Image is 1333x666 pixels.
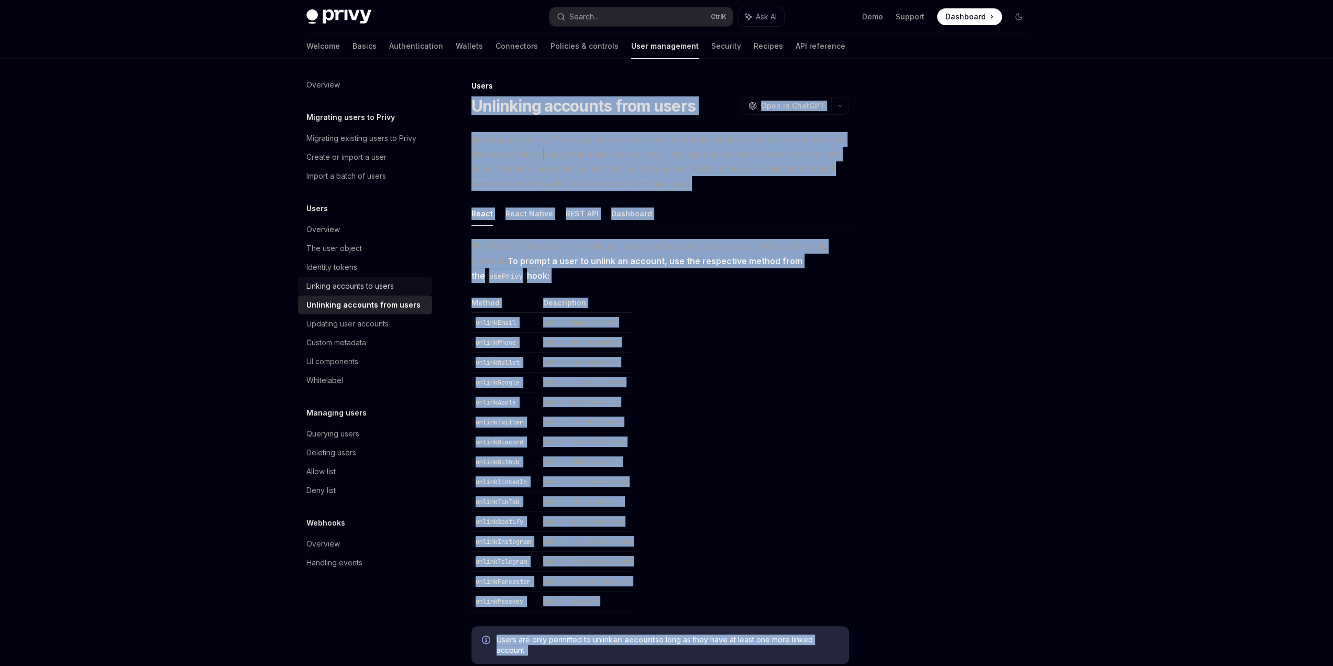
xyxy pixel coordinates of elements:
a: Connectors [495,34,538,59]
a: Updating user accounts [298,314,432,333]
td: unlinks Farcaster account [539,572,632,592]
div: Deleting users [306,446,356,459]
div: Whitelabel [306,374,343,387]
a: Support [896,12,924,22]
span: Ask AI [756,12,777,22]
code: unlinkApple [471,397,520,408]
td: unlinks Instagram account [539,532,632,552]
div: Allow list [306,465,336,478]
code: unlinkTikTok [471,497,524,507]
div: Migrating existing users to Privy [306,132,416,145]
div: Unlinking accounts from users [306,299,421,311]
a: Authentication [389,34,443,59]
strong: To prompt a user to unlink an account, use the respective method from the hook: [471,256,802,281]
a: Dashboard [937,8,1002,25]
a: UI components [298,352,432,371]
td: unlinks Apple account [539,392,632,412]
code: unlinkGithub [471,457,524,467]
a: Overview [298,220,432,239]
code: unlinkSpotify [471,517,527,527]
span: The React SDK supports unlinking all supported account types via our modal-guided link methods. [471,239,849,283]
div: Querying users [306,428,359,440]
code: unlinkTwitter [471,417,527,428]
button: Open in ChatGPT [742,97,831,115]
a: Deleting users [298,443,432,462]
button: React [471,201,493,226]
a: Security [711,34,741,59]
strong: an account [613,635,655,644]
button: REST API [566,201,599,226]
div: Handling events [306,556,362,569]
td: unlinks phone number [539,333,632,353]
a: Custom metadata [298,333,432,352]
h1: Unlinking accounts from users [471,96,696,115]
td: unlinks external wallet [539,353,632,373]
td: unlinks Twitter account [539,412,632,432]
a: Overview [298,534,432,553]
button: Dashboard [611,201,652,226]
a: Basics [352,34,377,59]
a: Welcome [306,34,340,59]
span: Dashboard [945,12,986,22]
td: unlinks passkey [539,592,632,612]
th: Description [539,298,632,313]
em: any point [543,149,580,159]
div: Users [471,81,849,91]
a: API reference [796,34,845,59]
code: unlinkPhone [471,337,520,348]
img: dark logo [306,9,371,24]
button: Search...CtrlK [549,7,733,26]
a: Wallets [456,34,483,59]
div: Deny list [306,484,336,497]
span: Ctrl K [711,13,726,21]
span: Developers can use Privy to prompt users to unlink their linked accounts (such as a wallet or Dis... [471,132,849,191]
h5: Migrating users to Privy [306,111,395,124]
td: unlinks TikTok account [539,492,632,512]
div: The user object [306,242,362,255]
a: Import a batch of users [298,167,432,185]
div: Overview [306,223,340,236]
code: unlinkGoogle [471,377,524,388]
div: Import a batch of users [306,170,386,182]
div: Custom metadata [306,336,366,349]
td: unlinks Google account [539,373,632,392]
a: Whitelabel [298,371,432,390]
a: Querying users [298,424,432,443]
button: Ask AI [738,7,784,26]
div: Create or import a user [306,151,387,163]
code: unlinklinkedIn [471,477,531,487]
a: Recipes [754,34,783,59]
a: Identity tokens [298,258,432,277]
h5: Users [306,202,328,215]
a: Migrating existing users to Privy [298,129,432,148]
h5: Webhooks [306,517,345,529]
code: unlinkEmail [471,318,520,328]
span: Open in ChatGPT [761,101,825,111]
code: unlinkInstagram [471,537,535,547]
div: Identity tokens [306,261,357,274]
th: Method [471,298,539,313]
a: Linking accounts to users [298,277,432,296]
div: Overview [306,538,340,550]
h5: Managing users [306,407,367,419]
a: Deny list [298,481,432,500]
code: usePrivy [485,270,527,282]
svg: Info [482,636,492,646]
td: unlinks email address [539,313,632,333]
button: Toggle dark mode [1010,8,1027,25]
a: Allow list [298,462,432,481]
a: Handling events [298,553,432,572]
a: The user object [298,239,432,258]
button: React Native [505,201,553,226]
span: Users are only permitted to unlink so long as they have at least one more linked account. [497,635,839,656]
div: Search... [569,10,599,23]
a: Unlinking accounts from users [298,296,432,314]
div: Overview [306,79,340,91]
div: UI components [306,355,358,368]
div: Linking accounts to users [306,280,394,292]
td: unlinks Spotify account [539,512,632,532]
td: unlinks LinkedIn account [539,472,632,492]
code: unlinkPasskey [471,596,527,607]
div: Updating user accounts [306,318,389,330]
code: unlinkDiscord [471,437,527,447]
